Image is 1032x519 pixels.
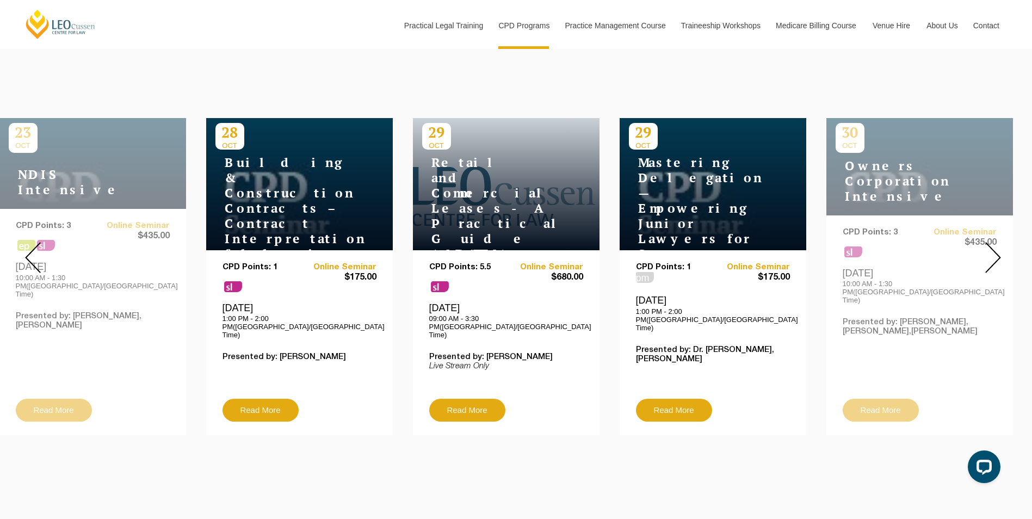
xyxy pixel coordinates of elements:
a: Read More [429,399,505,422]
a: Online Seminar [299,263,376,272]
a: Read More [636,399,712,422]
h4: Retail and Commercial Leases - A Practical Guide ([DATE]) [422,155,558,262]
span: sl [224,281,242,292]
p: Presented by: Dr. [PERSON_NAME],[PERSON_NAME] [636,345,790,364]
a: Traineeship Workshops [673,2,768,49]
iframe: LiveChat chat widget [959,446,1005,492]
img: Prev [25,242,41,273]
div: [DATE] [636,294,790,331]
p: CPD Points: 1 [223,263,300,272]
p: 29 [422,123,451,141]
span: OCT [629,141,658,150]
p: 28 [215,123,244,141]
a: Medicare Billing Course [768,2,864,49]
img: Next [985,242,1001,273]
span: OCT [422,141,451,150]
p: 29 [629,123,658,141]
div: [DATE] [429,302,583,339]
a: Contact [965,2,1008,49]
div: [DATE] [223,302,376,339]
p: 1:00 PM - 2:00 PM([GEOGRAPHIC_DATA]/[GEOGRAPHIC_DATA] Time) [223,314,376,339]
p: CPD Points: 5.5 [429,263,506,272]
span: $680.00 [506,272,583,283]
p: 09:00 AM - 3:30 PM([GEOGRAPHIC_DATA]/[GEOGRAPHIC_DATA] Time) [429,314,583,339]
a: Online Seminar [713,263,790,272]
p: CPD Points: 1 [636,263,713,272]
span: sl [431,281,449,292]
span: $175.00 [713,272,790,283]
h4: Building & Construction Contracts – Contract Interpretation following Pafburn [215,155,351,277]
a: CPD Programs [490,2,557,49]
a: Practical Legal Training [396,2,491,49]
a: Online Seminar [506,263,583,272]
a: Venue Hire [864,2,918,49]
a: [PERSON_NAME] Centre for Law [24,9,97,40]
p: Live Stream Only [429,362,583,371]
a: Practice Management Course [557,2,673,49]
a: About Us [918,2,965,49]
p: Presented by: [PERSON_NAME] [429,353,583,362]
span: OCT [215,141,244,150]
h4: Mastering Delegation — Empowering Junior Lawyers for Success [629,155,765,262]
p: 1:00 PM - 2:00 PM([GEOGRAPHIC_DATA]/[GEOGRAPHIC_DATA] Time) [636,307,790,332]
span: $175.00 [299,272,376,283]
a: Read More [223,399,299,422]
span: pm [636,272,654,283]
p: Presented by: [PERSON_NAME] [223,353,376,362]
